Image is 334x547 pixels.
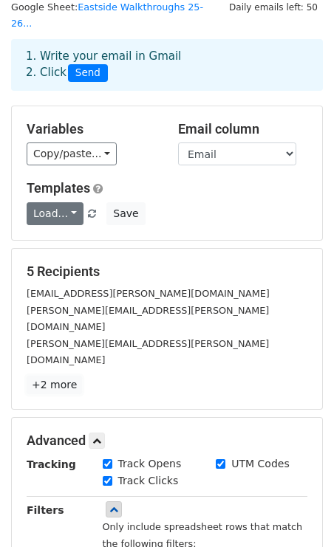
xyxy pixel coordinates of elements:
div: 1. Write your email in Gmail 2. Click [15,48,319,82]
strong: Tracking [27,458,76,470]
a: Daily emails left: 50 [224,1,323,13]
label: UTM Codes [231,456,289,472]
h5: Variables [27,121,156,137]
span: Send [68,64,108,82]
a: Eastside Walkthroughs 25-26... [11,1,203,30]
strong: Filters [27,504,64,516]
button: Save [106,202,145,225]
a: +2 more [27,376,82,394]
h5: Email column [178,121,307,137]
label: Track Opens [118,456,182,472]
iframe: Chat Widget [260,476,334,547]
label: Track Clicks [118,473,179,489]
a: Copy/paste... [27,142,117,165]
a: Load... [27,202,83,225]
small: Google Sheet: [11,1,203,30]
a: Templates [27,180,90,196]
small: [PERSON_NAME][EMAIL_ADDRESS][PERSON_NAME][DOMAIN_NAME] [27,305,269,333]
small: [EMAIL_ADDRESS][PERSON_NAME][DOMAIN_NAME] [27,288,270,299]
small: [PERSON_NAME][EMAIL_ADDRESS][PERSON_NAME][DOMAIN_NAME] [27,338,269,366]
h5: 5 Recipients [27,264,307,280]
h5: Advanced [27,433,307,449]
